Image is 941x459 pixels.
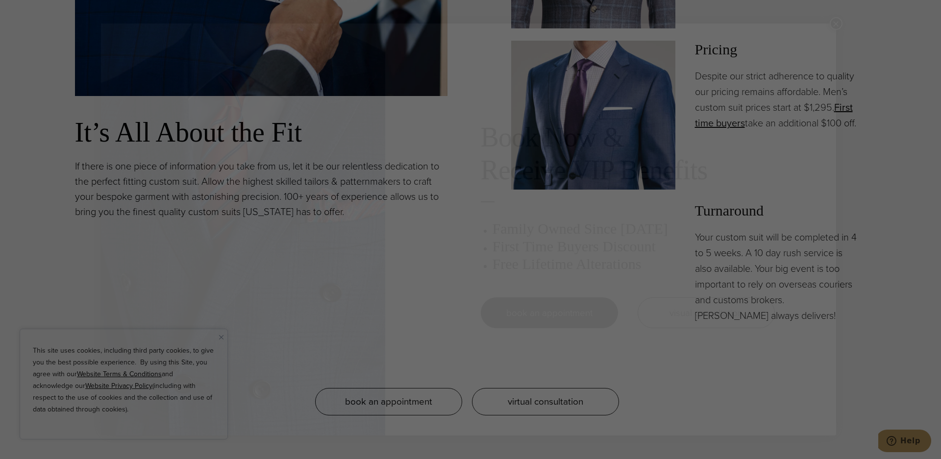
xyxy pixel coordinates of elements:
[830,17,842,30] button: Close
[493,238,775,255] h3: First Time Buyers Discount
[481,297,618,328] a: book an appointment
[493,255,775,273] h3: Free Lifetime Alterations
[22,7,42,16] span: Help
[493,220,775,238] h3: Family Owned Since [DATE]
[638,297,775,328] a: visual consultation
[481,121,775,187] h2: Book Now & Receive VIP Benefits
